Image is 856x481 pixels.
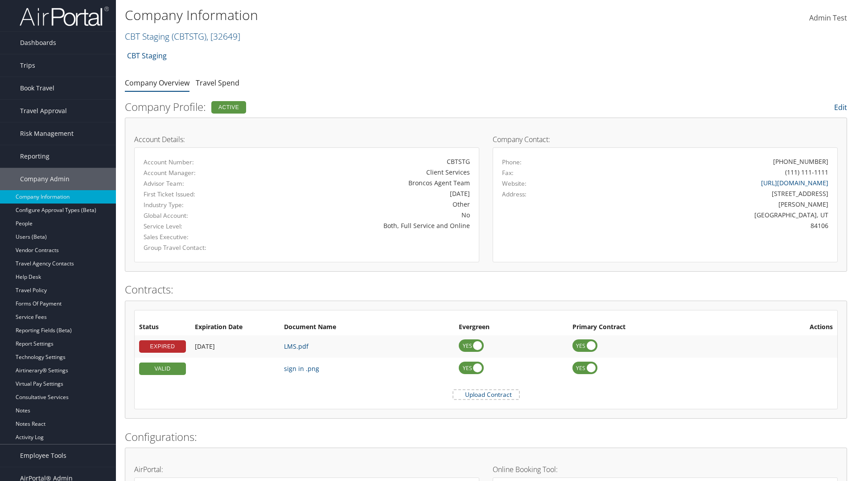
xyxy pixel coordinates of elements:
[172,30,206,42] span: ( CBTSTG )
[502,168,514,177] label: Fax:
[257,178,470,188] div: Broncos Agent Team
[20,168,70,190] span: Company Admin
[206,30,240,42] span: , [ 32649 ]
[453,390,519,399] label: Upload Contract
[139,340,186,353] div: EXPIRED
[20,100,67,122] span: Travel Approval
[824,360,833,377] i: Remove Contract
[20,122,74,145] span: Risk Management
[139,363,186,375] div: VALID
[144,158,243,167] label: Account Number:
[502,158,522,167] label: Phone:
[587,189,829,198] div: [STREET_ADDRESS]
[135,319,190,335] th: Status
[20,145,49,167] span: Reporting
[454,319,568,335] th: Evergreen
[587,210,829,220] div: [GEOGRAPHIC_DATA], UT
[493,136,838,143] h4: Company Contact:
[20,444,66,467] span: Employee Tools
[125,282,847,297] h2: Contracts:
[284,342,309,351] a: LMS.pdf
[257,167,470,177] div: Client Services
[773,157,828,166] div: [PHONE_NUMBER]
[20,54,35,77] span: Trips
[257,157,470,166] div: CBTSTG
[502,179,527,188] label: Website:
[144,232,243,241] label: Sales Executive:
[125,429,847,444] h2: Configurations:
[568,319,745,335] th: Primary Contract
[190,319,280,335] th: Expiration Date
[211,101,246,114] div: Active
[144,211,243,220] label: Global Account:
[587,221,829,230] div: 84106
[125,78,189,88] a: Company Overview
[257,189,470,198] div: [DATE]
[144,168,243,177] label: Account Manager:
[196,78,239,88] a: Travel Spend
[834,102,847,112] a: Edit
[127,47,167,65] a: CBT Staging
[257,221,470,230] div: Both, Full Service and Online
[824,338,833,355] i: Remove Contract
[284,364,319,373] a: sign in .png
[587,200,829,209] div: [PERSON_NAME]
[195,365,275,373] div: Add/Edit Date
[134,136,479,143] h4: Account Details:
[493,466,838,473] h4: Online Booking Tool:
[280,319,454,335] th: Document Name
[125,99,602,114] h2: Company Profile:
[144,190,243,199] label: First Ticket Issued:
[809,13,847,23] span: Admin Test
[144,200,243,209] label: Industry Type:
[502,190,527,199] label: Address:
[195,342,215,351] span: [DATE]
[257,200,470,209] div: Other
[20,6,109,27] img: airportal-logo.png
[144,222,243,231] label: Service Level:
[20,77,54,99] span: Book Travel
[785,167,828,177] div: (111) 111-1111
[144,243,243,252] label: Group Travel Contact:
[745,319,837,335] th: Actions
[195,342,275,351] div: Add/Edit Date
[125,30,240,42] a: CBT Staging
[761,179,828,187] a: [URL][DOMAIN_NAME]
[134,466,479,473] h4: AirPortal:
[144,179,243,188] label: Advisor Team:
[20,32,56,54] span: Dashboards
[125,6,606,24] h1: Company Information
[257,210,470,220] div: No
[809,4,847,32] a: Admin Test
